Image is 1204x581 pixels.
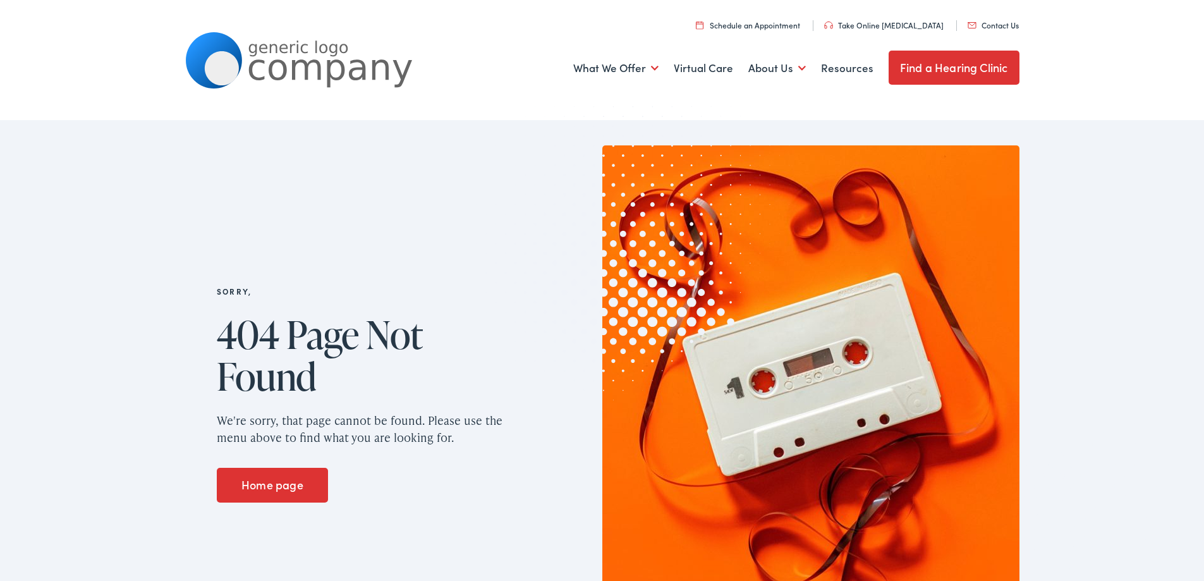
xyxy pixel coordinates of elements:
a: About Us [748,45,806,92]
h2: Sorry, [217,287,520,296]
img: utility icon [968,22,976,28]
img: utility icon [824,21,833,29]
a: What We Offer [573,45,659,92]
a: Virtual Care [674,45,733,92]
p: We're sorry, that page cannot be found. Please use the menu above to find what you are looking for. [217,412,520,446]
span: Found [217,355,317,397]
a: Take Online [MEDICAL_DATA] [824,20,944,30]
img: utility icon [696,21,703,29]
a: Find a Hearing Clinic [889,51,1019,85]
a: Resources [821,45,873,92]
a: Schedule an Appointment [696,20,800,30]
span: Not [366,314,423,355]
span: Page [286,314,359,355]
span: 404 [217,314,279,355]
a: Home page [217,468,329,503]
a: Contact Us [968,20,1019,30]
img: Graphic image with a halftone pattern, contributing to the site's visual design. [456,67,790,410]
